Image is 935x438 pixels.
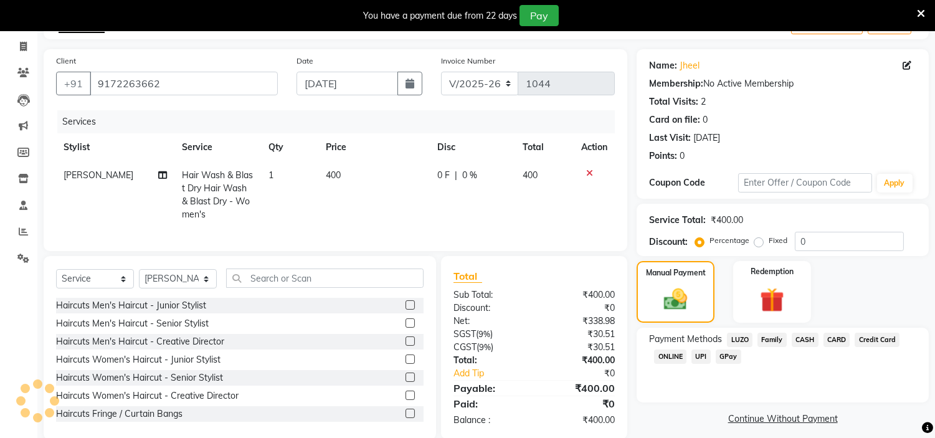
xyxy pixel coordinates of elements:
div: Total Visits: [649,95,698,108]
input: Search by Name/Mobile/Email/Code [90,72,278,95]
div: ₹400.00 [534,288,625,302]
div: Haircuts Men's Haircut - Creative Director [56,335,224,348]
span: Payment Methods [649,333,722,346]
div: Total: [444,354,534,367]
label: Date [297,55,313,67]
div: ₹400.00 [534,354,625,367]
th: Qty [261,133,318,161]
span: CARD [823,333,850,347]
span: 0 F [437,169,450,182]
span: Hair Wash & Blast Dry Hair Wash & Blast Dry - Women's [183,169,254,220]
span: | [455,169,457,182]
div: Haircuts Men's Haircut - Senior Stylist [56,317,209,330]
a: Jheel [680,59,700,72]
label: Redemption [751,266,794,277]
span: 9% [479,342,491,352]
div: Points: [649,150,677,163]
button: Pay [520,5,559,26]
div: Payable: [444,381,534,396]
div: Haircuts Women's Haircut - Senior Stylist [56,371,223,384]
span: CGST [453,341,477,353]
button: +91 [56,72,91,95]
span: GPay [716,350,741,364]
span: 1 [268,169,273,181]
div: Name: [649,59,677,72]
div: ₹0 [549,367,625,380]
th: Disc [430,133,515,161]
div: Discount: [444,302,534,315]
div: Haircuts Men's Haircut - Junior Stylist [56,299,206,312]
span: ONLINE [654,350,686,364]
div: ₹0 [534,396,625,411]
div: Coupon Code [649,176,738,189]
div: ( ) [444,341,534,354]
th: Action [574,133,615,161]
div: Last Visit: [649,131,691,145]
input: Enter Offer / Coupon Code [738,173,871,193]
label: Client [56,55,76,67]
label: Percentage [710,235,749,246]
th: Price [318,133,430,161]
div: Net: [444,315,534,328]
div: Discount: [649,236,688,249]
div: Sub Total: [444,288,534,302]
div: Card on file: [649,113,700,126]
span: 9% [478,329,490,339]
th: Stylist [56,133,175,161]
span: Family [757,333,787,347]
label: Fixed [769,235,787,246]
img: _gift.svg [752,285,792,315]
span: SGST [453,328,476,340]
a: Continue Without Payment [639,412,926,426]
div: Services [57,110,624,133]
div: Membership: [649,77,703,90]
label: Invoice Number [441,55,495,67]
div: Service Total: [649,214,706,227]
span: 0 % [462,169,477,182]
span: CASH [792,333,819,347]
div: Paid: [444,396,534,411]
span: Credit Card [855,333,899,347]
div: ₹400.00 [534,414,625,427]
th: Total [516,133,574,161]
div: You have a payment due from 22 days [363,9,517,22]
th: Service [175,133,262,161]
div: 0 [703,113,708,126]
div: 2 [701,95,706,108]
button: Apply [877,174,913,193]
span: 400 [523,169,538,181]
div: Haircuts Fringe / Curtain Bangs [56,407,183,421]
div: ₹400.00 [711,214,743,227]
div: ₹30.51 [534,341,625,354]
div: Balance : [444,414,534,427]
div: 0 [680,150,685,163]
div: No Active Membership [649,77,916,90]
div: ₹338.98 [534,315,625,328]
img: _cash.svg [657,286,694,313]
span: LUZO [727,333,752,347]
div: ₹400.00 [534,381,625,396]
input: Search or Scan [226,269,424,288]
span: Total [453,270,482,283]
div: Haircuts Women's Haircut - Junior Stylist [56,353,221,366]
a: Add Tip [444,367,549,380]
div: Haircuts Women's Haircut - Creative Director [56,389,239,402]
div: ( ) [444,328,534,341]
span: 400 [326,169,341,181]
div: ₹30.51 [534,328,625,341]
span: UPI [691,350,711,364]
label: Manual Payment [646,267,706,279]
div: [DATE] [693,131,720,145]
div: ₹0 [534,302,625,315]
span: [PERSON_NAME] [64,169,133,181]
